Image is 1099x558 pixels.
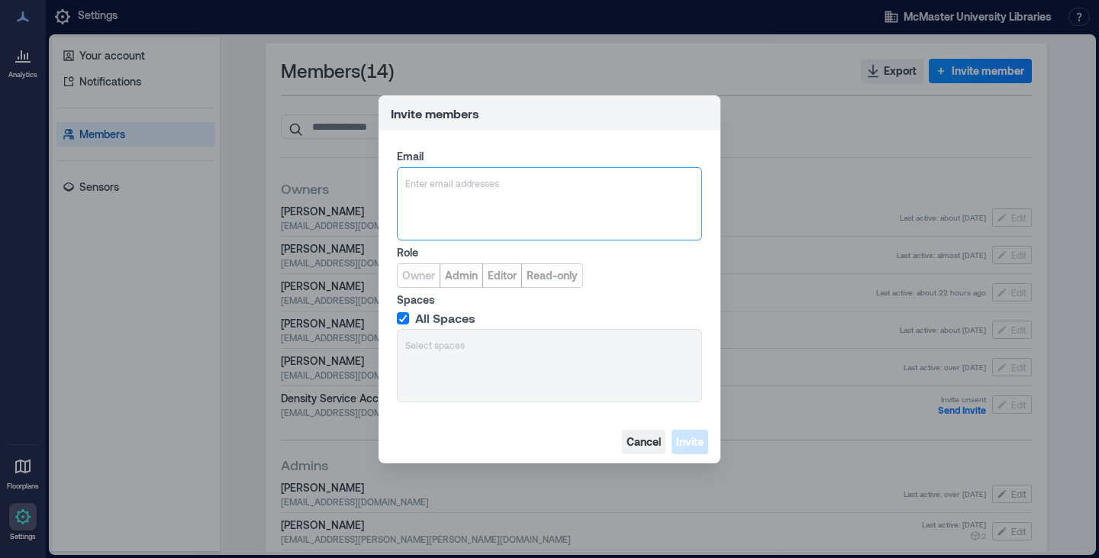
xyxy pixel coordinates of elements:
[415,311,475,326] span: All Spaces
[379,95,720,131] header: Invite members
[482,263,522,288] button: Editor
[627,434,661,450] span: Cancel
[397,292,699,308] label: Spaces
[676,434,704,450] span: Invite
[397,149,699,164] label: Email
[402,268,435,283] span: Owner
[397,263,440,288] button: Owner
[521,263,583,288] button: Read-only
[445,268,478,283] span: Admin
[527,268,578,283] span: Read-only
[622,430,666,454] button: Cancel
[440,263,483,288] button: Admin
[672,430,708,454] button: Invite
[397,245,699,260] label: Role
[488,268,517,283] span: Editor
